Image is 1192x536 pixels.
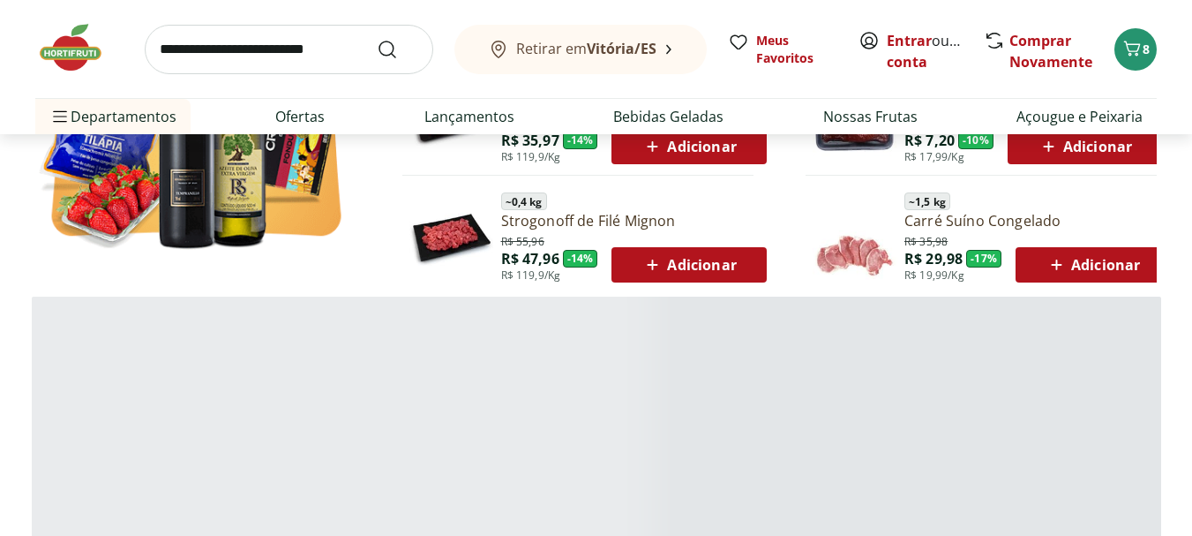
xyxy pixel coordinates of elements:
[887,31,984,72] a: Criar conta
[501,131,559,150] span: R$ 35,97
[587,39,656,58] b: Vitória/ES
[904,231,948,249] span: R$ 35,98
[501,150,561,164] span: R$ 119,9/Kg
[424,106,514,127] a: Lançamentos
[49,95,71,138] button: Menu
[823,106,918,127] a: Nossas Frutas
[641,254,736,276] span: Adicionar
[501,231,544,249] span: R$ 55,96
[1008,129,1162,164] button: Adicionar
[1009,31,1092,72] a: Comprar Novamente
[904,211,1170,230] a: Carré Suíno Congelado
[611,129,766,164] button: Adicionar
[275,106,325,127] a: Ofertas
[966,250,1001,268] span: - 17 %
[1114,28,1157,71] button: Carrinho
[756,32,837,67] span: Meus Favoritos
[563,250,598,268] span: - 14 %
[904,131,955,150] span: R$ 7,20
[728,32,837,67] a: Meus Favoritos
[1016,247,1170,283] button: Adicionar
[813,195,897,280] img: Principal
[454,25,707,74] button: Retirar emVitória/ES
[904,193,950,210] span: ~ 1,5 kg
[904,150,964,164] span: R$ 17,99/Kg
[958,132,993,149] span: - 10 %
[377,39,419,60] button: Submit Search
[1046,254,1140,276] span: Adicionar
[1016,106,1143,127] a: Açougue e Peixaria
[501,193,547,210] span: ~ 0,4 kg
[49,95,176,138] span: Departamentos
[904,249,963,268] span: R$ 29,98
[613,106,723,127] a: Bebidas Geladas
[563,132,598,149] span: - 14 %
[641,136,736,157] span: Adicionar
[145,25,433,74] input: search
[409,195,494,280] img: Principal
[904,268,964,283] span: R$ 19,99/Kg
[887,31,932,50] a: Entrar
[501,249,559,268] span: R$ 47,96
[35,21,124,74] img: Hortifruti
[1143,41,1150,57] span: 8
[887,30,965,72] span: ou
[611,247,766,283] button: Adicionar
[501,268,561,283] span: R$ 119,9/Kg
[501,211,767,230] a: Strogonoff de Filé Mignon
[1038,136,1132,157] span: Adicionar
[516,41,656,57] span: Retirar em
